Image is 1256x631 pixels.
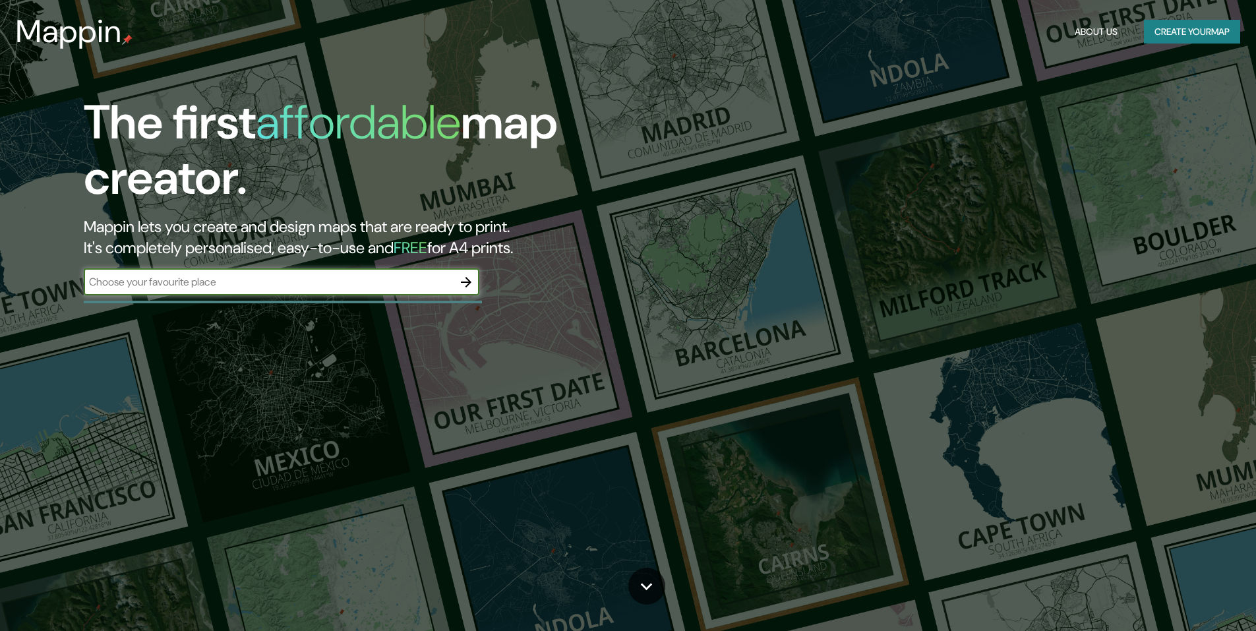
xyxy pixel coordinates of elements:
h1: affordable [256,92,461,153]
button: About Us [1069,20,1123,44]
input: Choose your favourite place [84,274,453,289]
h3: Mappin [16,13,122,50]
button: Create yourmap [1144,20,1240,44]
img: mappin-pin [122,34,133,45]
h1: The first map creator. [84,95,712,216]
h5: FREE [394,237,427,258]
h2: Mappin lets you create and design maps that are ready to print. It's completely personalised, eas... [84,216,712,258]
